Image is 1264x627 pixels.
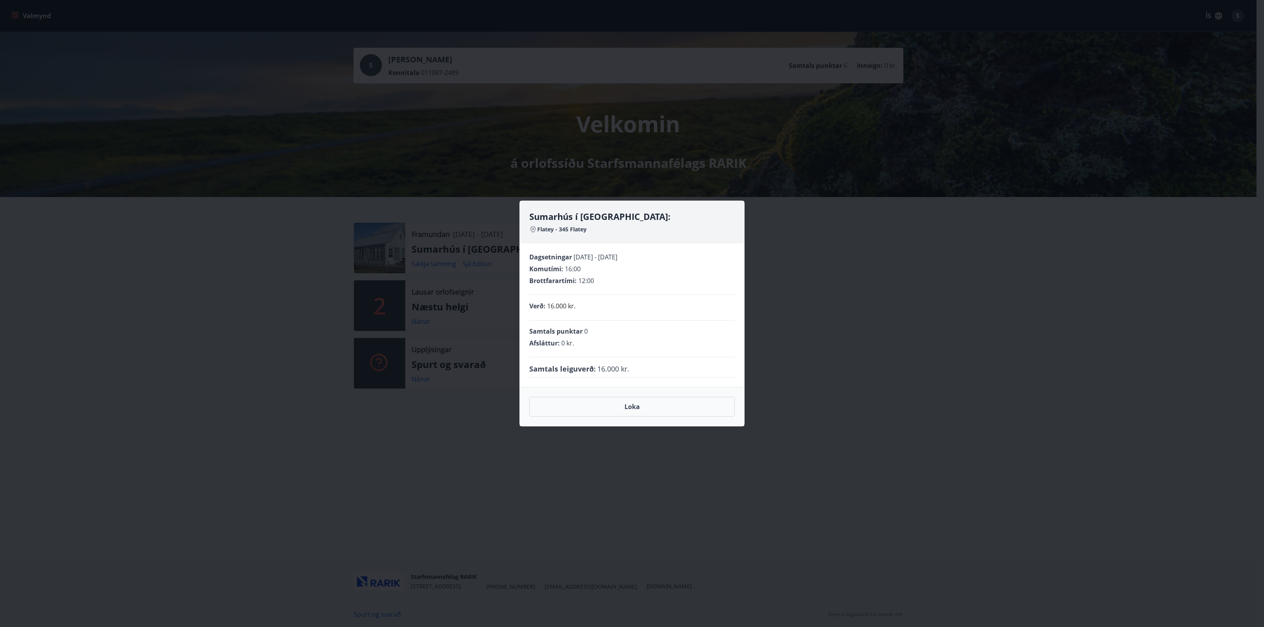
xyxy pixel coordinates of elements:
[537,225,587,233] span: Flatey - 345 Flatey
[547,301,576,311] p: 16.000 kr.
[578,276,594,285] span: 12:00
[565,265,581,273] span: 16:00
[574,253,617,261] span: [DATE] - [DATE]
[529,339,560,347] span: Afsláttur :
[529,265,563,273] span: Komutími :
[529,253,572,261] span: Dagsetningar
[529,210,735,222] h4: Sumarhús í [GEOGRAPHIC_DATA]:
[561,339,574,347] span: 0 kr.
[529,364,596,374] span: Samtals leiguverð :
[529,302,545,310] span: Verð :
[529,327,583,336] span: Samtals punktar
[529,276,577,285] span: Brottfarartími :
[584,327,588,336] span: 0
[597,364,629,374] span: 16.000 kr.
[529,397,735,417] button: Loka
